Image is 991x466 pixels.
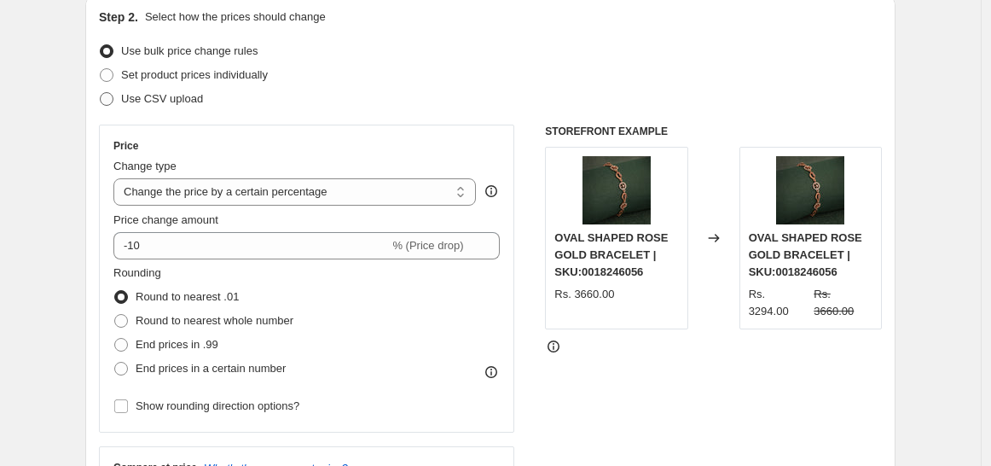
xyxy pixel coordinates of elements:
[136,314,293,327] span: Round to nearest whole number
[99,9,138,26] h2: Step 2.
[113,266,161,279] span: Rounding
[113,160,177,172] span: Change type
[554,231,668,278] span: OVAL SHAPED ROSE GOLD BRACELET | SKU:0018246056
[483,183,500,200] div: help
[136,362,286,375] span: End prices in a certain number
[113,139,138,153] h3: Price
[582,156,651,224] img: 0018246056_80x.jpg
[554,288,614,300] span: Rs. 3660.00
[121,68,268,81] span: Set product prices individually
[136,290,239,303] span: Round to nearest .01
[145,9,326,26] p: Select how the prices should change
[749,231,862,278] span: OVAL SHAPED ROSE GOLD BRACELET | SKU:0018246056
[545,125,882,138] h6: STOREFRONT EXAMPLE
[392,239,463,252] span: % (Price drop)
[776,156,844,224] img: 0018246056_80x.jpg
[113,213,218,226] span: Price change amount
[121,44,258,57] span: Use bulk price change rules
[121,92,203,105] span: Use CSV upload
[113,232,389,259] input: -15
[749,288,789,317] span: Rs. 3294.00
[136,338,218,351] span: End prices in .99
[814,288,854,317] span: Rs. 3660.00
[136,399,299,412] span: Show rounding direction options?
